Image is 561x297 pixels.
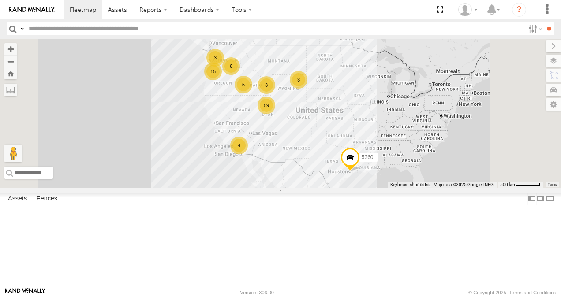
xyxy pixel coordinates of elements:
[206,49,224,67] div: 3
[9,7,55,13] img: rand-logo.svg
[230,137,248,154] div: 4
[4,67,17,79] button: Zoom Home
[512,3,526,17] i: ?
[32,193,62,205] label: Fences
[222,57,240,75] div: 6
[525,22,544,35] label: Search Filter Options
[548,183,557,186] a: Terms
[527,193,536,205] label: Dock Summary Table to the Left
[4,193,31,205] label: Assets
[240,290,274,295] div: Version: 306.00
[390,182,428,188] button: Keyboard shortcuts
[468,290,556,295] div: © Copyright 2025 -
[258,97,275,114] div: 59
[455,3,481,16] div: Heidi Drysdale
[434,182,495,187] span: Map data ©2025 Google, INEGI
[546,193,554,205] label: Hide Summary Table
[258,76,275,94] div: 3
[497,182,543,188] button: Map Scale: 500 km per 54 pixels
[4,84,17,96] label: Measure
[4,43,17,55] button: Zoom in
[4,55,17,67] button: Zoom out
[536,193,545,205] label: Dock Summary Table to the Right
[235,76,252,93] div: 5
[290,71,307,89] div: 3
[19,22,26,35] label: Search Query
[509,290,556,295] a: Terms and Conditions
[5,288,45,297] a: Visit our Website
[204,63,222,80] div: 15
[4,145,22,162] button: Drag Pegman onto the map to open Street View
[546,98,561,111] label: Map Settings
[362,154,376,160] span: 5360L
[500,182,515,187] span: 500 km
